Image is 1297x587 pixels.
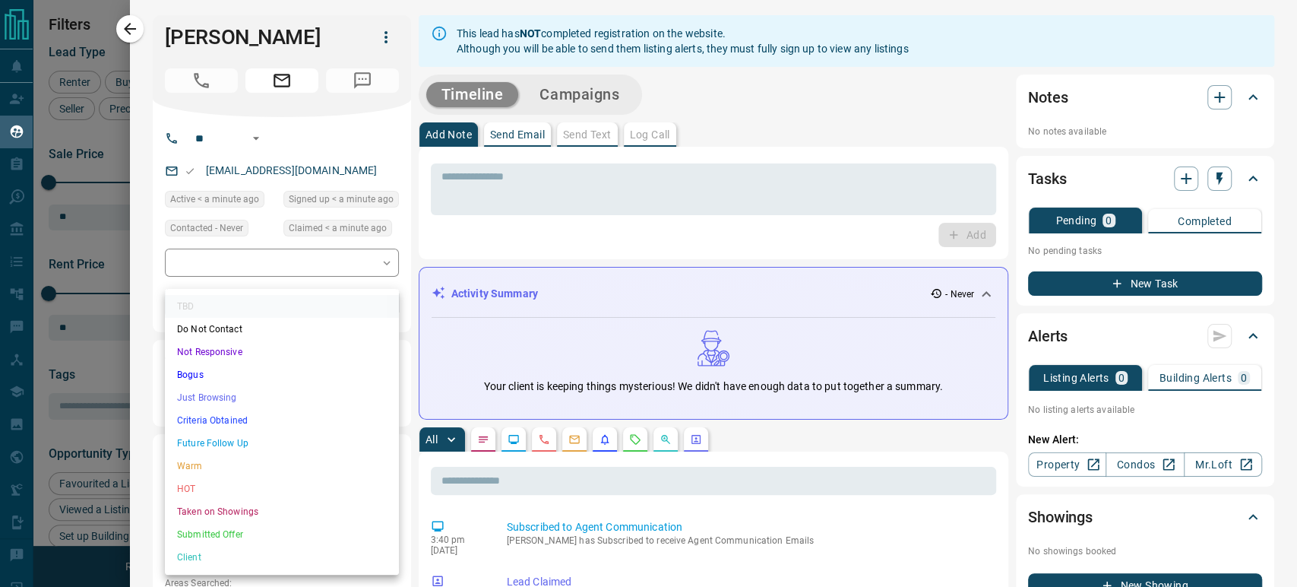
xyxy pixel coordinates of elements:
[165,455,399,478] li: Warm
[165,478,399,500] li: HOT
[165,500,399,523] li: Taken on Showings
[165,432,399,455] li: Future Follow Up
[165,386,399,409] li: Just Browsing
[165,523,399,546] li: Submitted Offer
[165,409,399,432] li: Criteria Obtained
[165,363,399,386] li: Bogus
[165,318,399,341] li: Do Not Contact
[165,546,399,569] li: Client
[165,341,399,363] li: Not Responsive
